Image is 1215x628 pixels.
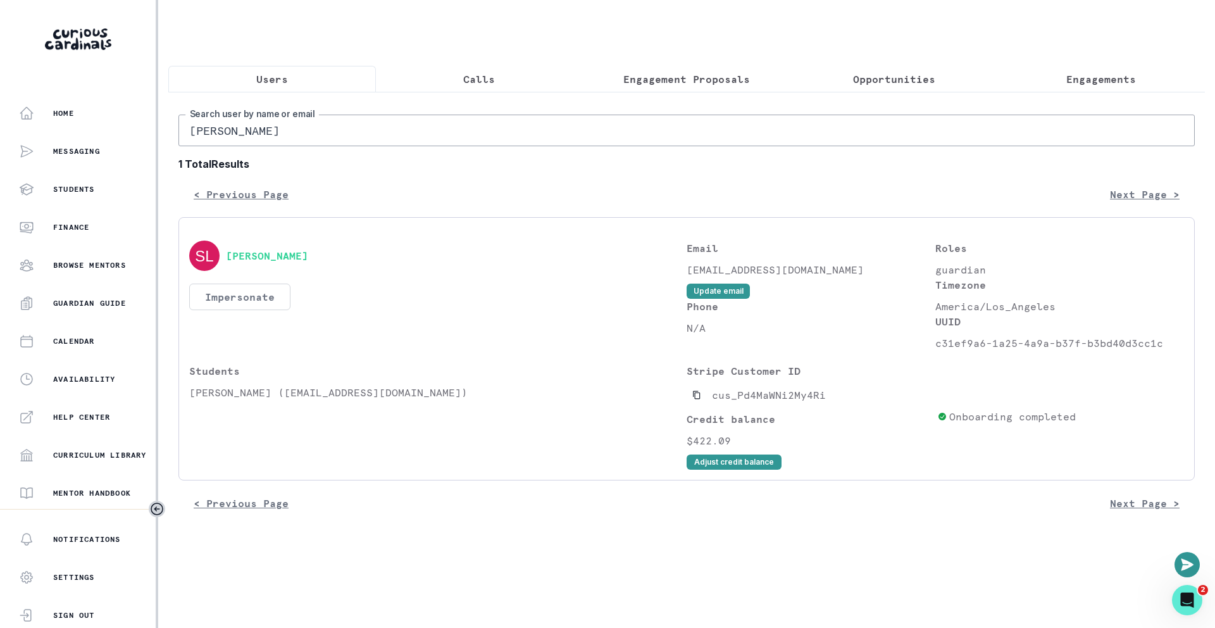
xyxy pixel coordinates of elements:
[189,241,220,271] img: svg
[149,501,165,517] button: Toggle sidebar
[53,450,147,460] p: Curriculum Library
[53,260,126,270] p: Browse Mentors
[53,336,95,346] p: Calendar
[53,222,89,232] p: Finance
[53,146,100,156] p: Messaging
[935,262,1184,277] p: guardian
[687,284,750,299] button: Update email
[189,385,687,400] p: [PERSON_NAME] ([EMAIL_ADDRESS][DOMAIN_NAME])
[687,262,935,277] p: [EMAIL_ADDRESS][DOMAIN_NAME]
[1095,491,1195,516] button: Next Page >
[53,184,95,194] p: Students
[53,412,110,422] p: Help Center
[687,241,935,256] p: Email
[935,277,1184,292] p: Timezone
[53,488,131,498] p: Mentor Handbook
[935,299,1184,314] p: America/Los_Angeles
[687,455,782,470] button: Adjust credit balance
[178,491,304,516] button: < Previous Page
[1066,72,1136,87] p: Engagements
[1172,585,1202,615] iframe: Intercom live chat
[178,156,1195,172] b: 1 Total Results
[463,72,495,87] p: Calls
[935,241,1184,256] p: Roles
[935,314,1184,329] p: UUID
[687,433,932,448] p: $422.09
[687,411,932,427] p: Credit balance
[1198,585,1208,595] span: 2
[687,320,935,336] p: N/A
[853,72,935,87] p: Opportunities
[256,72,288,87] p: Users
[189,363,687,379] p: Students
[687,385,707,405] button: Copied to clipboard
[226,249,308,262] button: [PERSON_NAME]
[53,534,121,544] p: Notifications
[1174,552,1200,577] button: Open or close messaging widget
[53,572,95,582] p: Settings
[949,409,1076,424] p: Onboarding completed
[178,182,304,207] button: < Previous Page
[935,336,1184,351] p: c31ef9a6-1a25-4a9a-b37f-b3bd40d3cc1c
[53,108,74,118] p: Home
[623,72,750,87] p: Engagement Proposals
[189,284,290,310] button: Impersonate
[687,363,932,379] p: Stripe Customer ID
[53,610,95,620] p: Sign Out
[687,299,935,314] p: Phone
[45,28,111,50] img: Curious Cardinals Logo
[1095,182,1195,207] button: Next Page >
[712,387,826,403] p: cus_Pd4MaWNi2My4Ri
[53,374,115,384] p: Availability
[53,298,126,308] p: Guardian Guide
